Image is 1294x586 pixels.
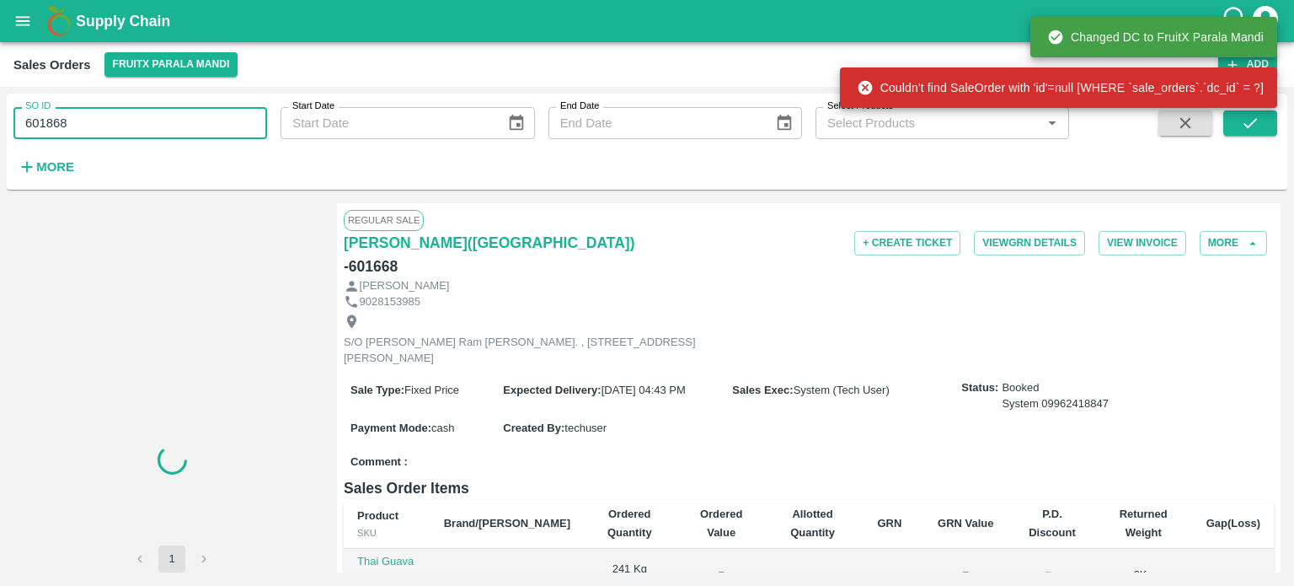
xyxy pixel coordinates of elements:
label: Comment : [350,454,408,470]
button: More [13,153,78,181]
span: Regular Sale [344,210,424,230]
span: [DATE] 04:43 PM [602,384,686,396]
button: Open [1041,112,1063,134]
button: open drawer [3,2,42,40]
p: Thai Guava VNR [357,554,417,585]
label: Status: [961,380,998,396]
span: cash [431,422,454,434]
label: Select Products [827,99,893,113]
p: 9028153985 [360,294,420,310]
label: SO ID [25,99,51,113]
div: Couldn't find SaleOrder with 'id'=null [WHERE `sale_orders`.`dc_id` = ?] [857,73,1264,103]
label: Created By : [503,422,564,434]
b: Returned Weight [1120,508,1168,539]
label: Sale Type : [350,384,404,396]
b: Gap(Loss) [1206,517,1260,530]
span: System (Tech User) [794,384,890,396]
div: Changed DC to FruitX Parala Mandi [1047,22,1264,52]
label: Sales Exec : [732,384,793,396]
button: + Create Ticket [854,231,960,255]
button: Select DC [104,52,238,77]
h6: Sales Order Items [344,476,1274,500]
div: ₹ 0 [1024,569,1081,585]
nav: pagination navigation [124,546,220,573]
span: Fixed Price [404,384,459,396]
a: [PERSON_NAME]([GEOGRAPHIC_DATA]) [344,231,634,255]
b: GRN Value [938,517,993,530]
p: [PERSON_NAME] [360,278,450,294]
input: End Date [548,107,762,139]
b: Supply Chain [76,13,170,30]
b: Product [357,509,398,522]
button: ViewGRN Details [974,231,1085,255]
button: page 1 [158,546,185,573]
strong: More [36,160,74,174]
button: View Invoice [1099,231,1186,255]
label: End Date [560,99,599,113]
b: P.D. Discount [1029,508,1076,539]
b: Allotted Quantity [790,508,835,539]
button: Choose date [768,107,800,139]
button: More [1200,231,1267,255]
input: Select Products [821,112,1036,134]
label: Start Date [292,99,334,113]
input: Enter SO ID [13,107,267,139]
div: customer-support [1221,6,1250,36]
p: S/O [PERSON_NAME] Ram [PERSON_NAME]. , [STREET_ADDRESS][PERSON_NAME] [344,335,723,366]
b: Ordered Value [700,508,743,539]
input: Start Date [281,107,494,139]
b: Brand/[PERSON_NAME] [444,517,570,530]
h6: - 601668 [344,255,398,278]
div: SKU [357,525,417,540]
a: Supply Chain [76,9,1221,33]
b: Ordered Quantity [607,508,652,539]
label: Expected Delivery : [503,384,601,396]
button: Choose date [500,107,532,139]
div: Sales Orders [13,54,91,76]
span: Booked [1002,380,1109,411]
div: account of current user [1250,3,1281,39]
label: Payment Mode : [350,422,431,434]
b: GRN [877,517,901,530]
div: System 09962418847 [1002,396,1109,412]
span: techuser [564,422,607,434]
img: logo [42,4,76,38]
